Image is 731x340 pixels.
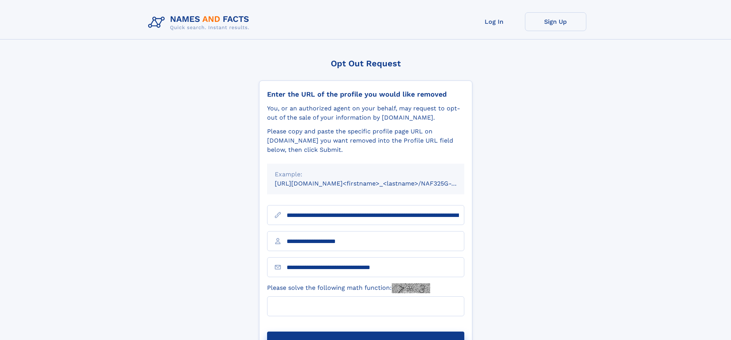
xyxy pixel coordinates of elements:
[525,12,586,31] a: Sign Up
[267,283,430,293] label: Please solve the following math function:
[267,127,464,154] div: Please copy and paste the specific profile page URL on [DOMAIN_NAME] you want removed into the Pr...
[275,180,479,187] small: [URL][DOMAIN_NAME]<firstname>_<lastname>/NAF325G-xxxxxxxx
[464,12,525,31] a: Log In
[267,104,464,122] div: You, or an authorized agent on your behalf, may request to opt-out of the sale of your informatio...
[259,59,472,68] div: Opt Out Request
[267,90,464,99] div: Enter the URL of the profile you would like removed
[145,12,256,33] img: Logo Names and Facts
[275,170,457,179] div: Example:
